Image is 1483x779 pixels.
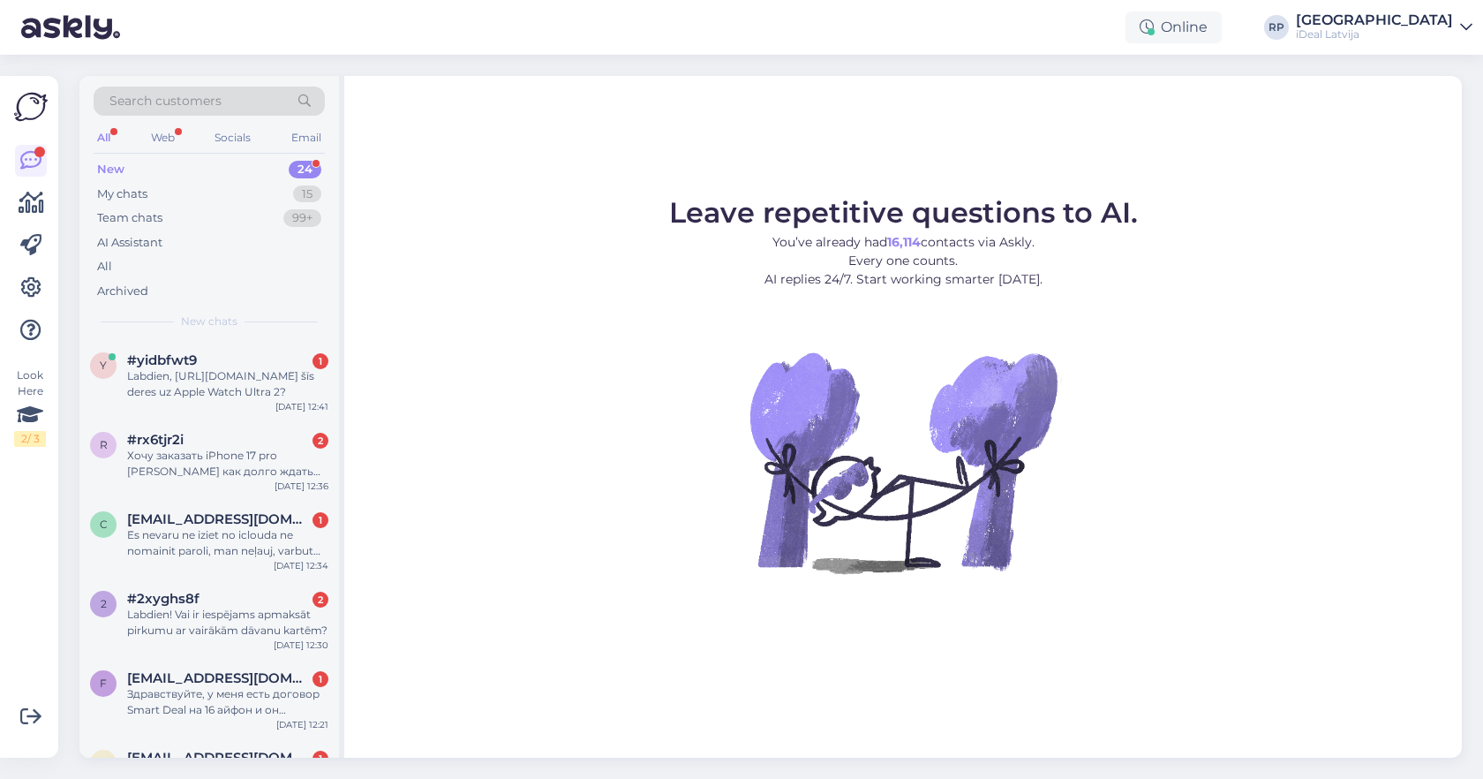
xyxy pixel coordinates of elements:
[283,209,321,227] div: 99+
[100,359,107,372] span: y
[97,258,112,276] div: All
[127,591,199,607] span: #2xyghs8f
[127,686,328,718] div: Здравствуйте, у меня есть договор Smart Deal на 16 айфон и он подходит к концу. Могу ли я поменят...
[887,234,921,250] b: 16,114
[100,677,107,690] span: f
[127,368,328,400] div: Labdien, [URL][DOMAIN_NAME] šīs deres uz Apple Watch Ultra 2?
[1296,13,1472,42] a: [GEOGRAPHIC_DATA]iDeal Latvija
[97,185,147,203] div: My chats
[312,751,328,767] div: 1
[101,597,107,610] span: 2
[1125,11,1222,43] div: Online
[97,283,148,300] div: Archived
[276,718,328,731] div: [DATE] 12:21
[127,750,311,766] span: sca@inbox.lv
[100,518,108,531] span: c
[1296,13,1453,27] div: [GEOGRAPHIC_DATA]
[274,639,328,652] div: [DATE] 12:30
[312,512,328,528] div: 1
[275,400,328,413] div: [DATE] 12:41
[94,126,114,149] div: All
[275,480,328,493] div: [DATE] 12:36
[312,592,328,608] div: 2
[669,233,1138,289] p: You’ve already had contacts via Askly. Every one counts. AI replies 24/7. Start working smarter [...
[1264,15,1289,40] div: RP
[127,511,311,527] span: caune212@gmail.com
[669,195,1138,230] span: Leave repetitive questions to AI.
[97,234,162,252] div: AI Assistant
[14,367,46,447] div: Look Here
[312,671,328,687] div: 1
[14,431,46,447] div: 2 / 3
[288,126,325,149] div: Email
[127,670,311,686] span: forelana@inbox.lv
[127,432,184,448] span: #rx6tjr2i
[147,126,178,149] div: Web
[109,92,222,110] span: Search customers
[211,126,254,149] div: Socials
[127,527,328,559] div: Es nevaru ne iziet no iclouda ne nomainit paroli, man neļauj, varbut man būtu labāk aizbraukt dzī...
[97,161,124,178] div: New
[127,607,328,639] div: Labdien! Vai ir iespējams apmaksāt pirkumu ar vairākām dāvanu kartēm?
[1296,27,1453,42] div: iDeal Latvija
[127,448,328,480] div: Хочу заказать iPhone 17 pro [PERSON_NAME] как долго ждать доставку?
[101,756,107,769] span: s
[100,438,108,451] span: r
[289,161,321,178] div: 24
[97,209,162,227] div: Team chats
[744,303,1062,621] img: No Chat active
[312,353,328,369] div: 1
[14,90,48,124] img: Askly Logo
[293,185,321,203] div: 15
[274,559,328,572] div: [DATE] 12:34
[181,314,237,329] span: New chats
[127,352,197,368] span: #yidbfwt9
[312,433,328,449] div: 2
